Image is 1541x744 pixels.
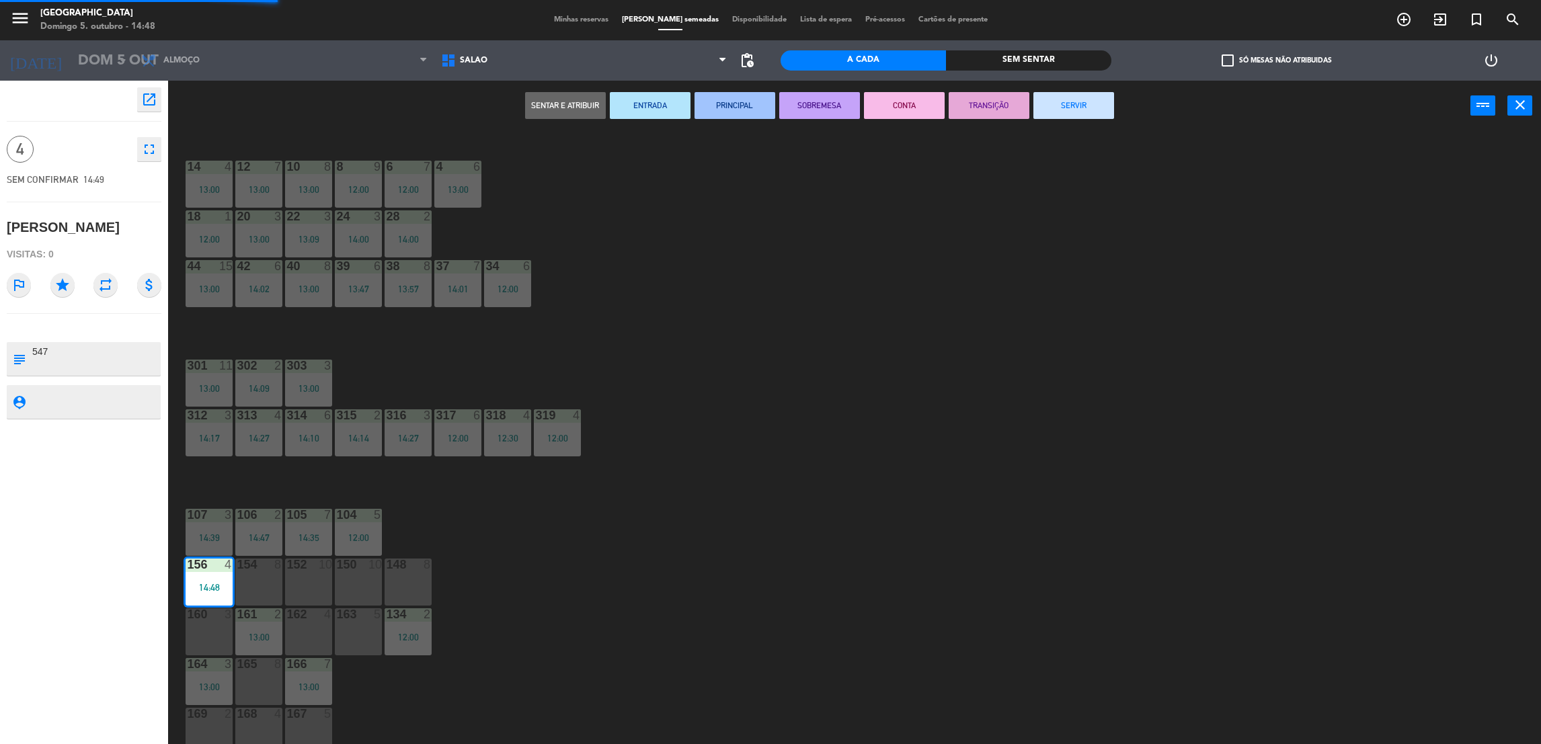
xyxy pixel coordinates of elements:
[186,235,233,244] div: 12:00
[235,235,282,244] div: 13:00
[324,260,332,272] div: 8
[368,559,382,571] div: 10
[141,141,157,157] i: fullscreen
[424,161,432,173] div: 7
[137,273,161,297] i: attach_money
[460,56,487,65] span: Salão
[274,161,282,173] div: 7
[324,161,332,173] div: 8
[186,533,233,542] div: 14:39
[912,16,994,24] span: Cartões de presente
[424,210,432,222] div: 2
[695,92,775,119] button: PRINCIPAL
[235,284,282,294] div: 14:02
[187,210,188,222] div: 18
[219,260,233,272] div: 15
[424,608,432,620] div: 2
[335,533,382,542] div: 12:00
[324,608,332,620] div: 4
[163,56,200,65] span: Almoço
[137,87,161,112] button: open_in_new
[137,137,161,161] button: fullscreen
[286,708,287,720] div: 167
[186,433,233,443] div: 14:17
[324,658,332,670] div: 7
[285,433,332,443] div: 14:10
[374,161,382,173] div: 9
[83,174,104,185] span: 14:49
[385,185,432,194] div: 12:00
[186,682,233,692] div: 13:00
[473,409,481,421] div: 6
[434,185,481,194] div: 13:00
[473,161,481,173] div: 6
[286,608,287,620] div: 162
[187,409,188,421] div: 312
[40,20,155,34] div: Domingo 5. outubro - 14:48
[186,583,233,592] div: 14:48
[1512,97,1528,113] i: close
[274,409,282,421] div: 4
[336,210,337,222] div: 24
[225,509,233,521] div: 3
[336,559,337,571] div: 150
[385,433,432,443] div: 14:27
[374,608,382,620] div: 5
[235,433,282,443] div: 14:27
[386,608,387,620] div: 134
[424,409,432,421] div: 3
[610,92,690,119] button: ENTRADA
[336,260,337,272] div: 39
[523,260,531,272] div: 6
[285,284,332,294] div: 13:00
[225,658,233,670] div: 3
[779,92,860,119] button: SOBREMESA
[235,384,282,393] div: 14:09
[535,409,536,421] div: 319
[11,352,26,366] i: subject
[274,559,282,571] div: 8
[739,52,755,69] span: pending_actions
[573,409,581,421] div: 4
[274,658,282,670] div: 8
[434,284,481,294] div: 14:01
[93,273,118,297] i: repeat
[115,52,131,69] i: arrow_drop_down
[864,92,945,119] button: CONTA
[1505,11,1521,28] i: search
[7,243,161,266] div: Visitas: 0
[385,284,432,294] div: 13:57
[7,136,34,163] span: 4
[286,210,287,222] div: 22
[473,260,481,272] div: 7
[274,708,282,720] div: 4
[484,284,531,294] div: 12:00
[336,409,337,421] div: 315
[235,533,282,542] div: 14:47
[285,533,332,542] div: 14:35
[285,185,332,194] div: 13:00
[485,260,486,272] div: 34
[1468,11,1485,28] i: turned_in_not
[274,608,282,620] div: 2
[615,16,725,24] span: [PERSON_NAME] semeadas
[525,92,606,119] button: Sentar e Atribuir
[374,210,382,222] div: 3
[374,409,382,421] div: 2
[1470,95,1495,116] button: power_input
[187,608,188,620] div: 160
[547,16,615,24] span: Minhas reservas
[386,409,387,421] div: 316
[187,509,188,521] div: 107
[319,559,332,571] div: 10
[187,708,188,720] div: 169
[286,509,287,521] div: 105
[1033,92,1114,119] button: SERVIR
